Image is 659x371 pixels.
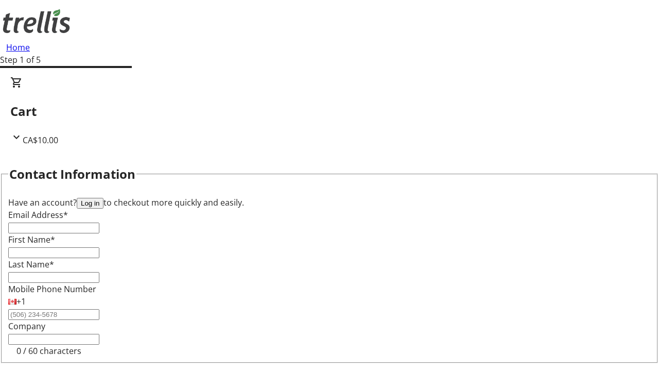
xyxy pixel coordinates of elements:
div: Have an account? to checkout more quickly and easily. [8,196,651,209]
button: Log in [77,198,103,209]
tr-character-limit: 0 / 60 characters [16,345,81,357]
label: Company [8,321,45,332]
label: Mobile Phone Number [8,283,96,295]
h2: Cart [10,102,649,121]
label: Email Address* [8,209,68,221]
div: CartCA$10.00 [10,76,649,146]
h2: Contact Information [9,165,135,183]
label: Last Name* [8,259,54,270]
span: CA$10.00 [23,134,58,146]
input: (506) 234-5678 [8,309,99,320]
label: First Name* [8,234,55,245]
